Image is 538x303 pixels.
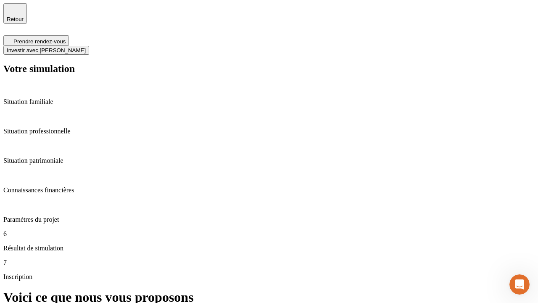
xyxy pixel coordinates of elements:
[3,230,535,238] p: 6
[509,274,530,295] iframe: Intercom live chat
[3,128,535,135] p: Situation professionnelle
[3,186,535,194] p: Connaissances financières
[3,216,535,223] p: Paramètres du projet
[3,259,535,266] p: 7
[3,3,27,24] button: Retour
[3,63,535,74] h2: Votre simulation
[3,98,535,106] p: Situation familiale
[3,35,69,46] button: Prendre rendez-vous
[3,46,89,55] button: Investir avec [PERSON_NAME]
[3,273,535,281] p: Inscription
[13,38,66,45] span: Prendre rendez-vous
[3,245,535,252] p: Résultat de simulation
[7,16,24,22] span: Retour
[7,47,86,53] span: Investir avec [PERSON_NAME]
[3,157,535,165] p: Situation patrimoniale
